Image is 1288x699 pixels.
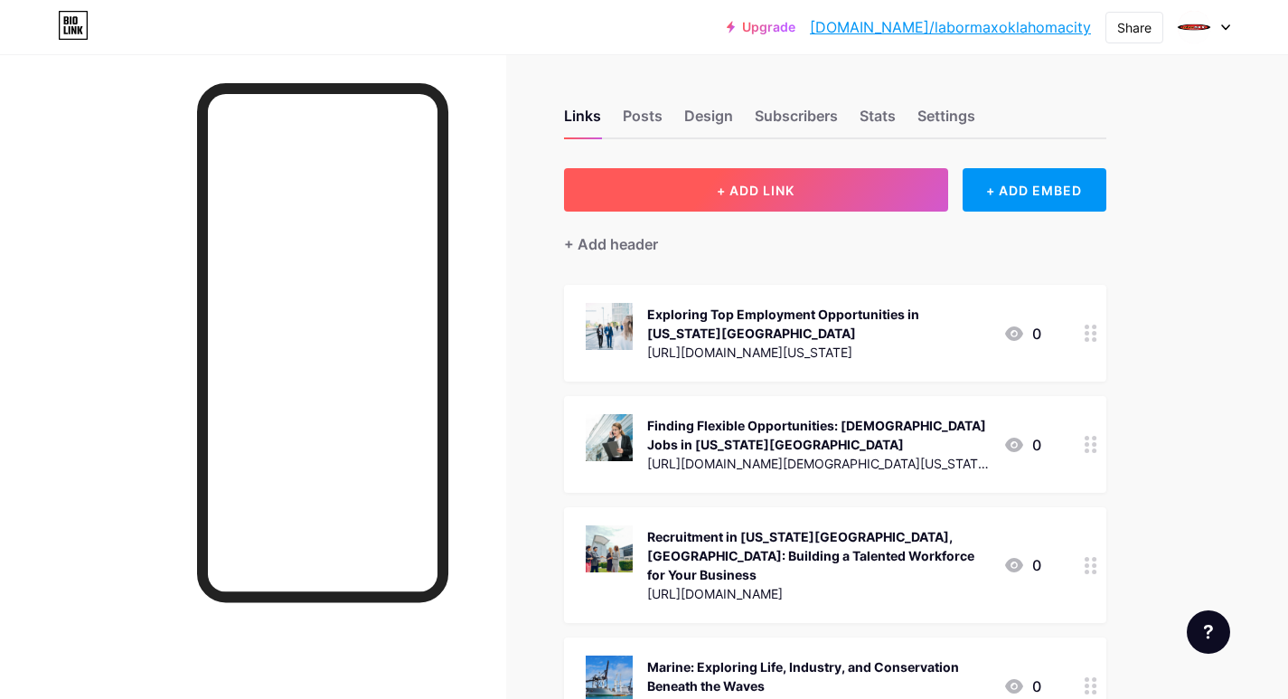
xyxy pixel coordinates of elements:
div: 0 [1003,554,1041,576]
img: labormaxoklahomacity [1177,10,1211,44]
div: Stats [860,105,896,137]
a: Upgrade [727,20,795,34]
div: Marine: Exploring Life, Industry, and Conservation Beneath the Waves [647,657,989,695]
div: Recruitment in [US_STATE][GEOGRAPHIC_DATA], [GEOGRAPHIC_DATA]: Building a Talented Workforce for ... [647,527,989,584]
div: [URL][DOMAIN_NAME] [647,584,989,603]
img: Finding Flexible Opportunities: Part Time Jobs in Oklahoma City [586,414,633,461]
div: Links [564,105,601,137]
span: + ADD LINK [717,183,794,198]
div: Share [1117,18,1152,37]
div: Settings [917,105,975,137]
div: 0 [1003,675,1041,697]
img: Exploring Top Employment Opportunities in Oklahoma City [586,303,633,350]
div: 0 [1003,323,1041,345]
div: Finding Flexible Opportunities: [DEMOGRAPHIC_DATA] Jobs in [US_STATE][GEOGRAPHIC_DATA] [647,416,989,454]
div: + Add header [564,233,658,255]
div: Posts [623,105,663,137]
div: Design [684,105,733,137]
div: Subscribers [755,105,838,137]
img: Recruitment in Oklahoma City, OK: Building a Talented Workforce for Your Business [586,525,633,572]
div: Exploring Top Employment Opportunities in [US_STATE][GEOGRAPHIC_DATA] [647,305,989,343]
button: + ADD LINK [564,168,948,212]
div: [URL][DOMAIN_NAME][DEMOGRAPHIC_DATA][US_STATE] [647,454,989,473]
div: 0 [1003,434,1041,456]
div: [URL][DOMAIN_NAME][US_STATE] [647,343,989,362]
div: + ADD EMBED [963,168,1106,212]
a: [DOMAIN_NAME]/labormaxoklahomacity [810,16,1091,38]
